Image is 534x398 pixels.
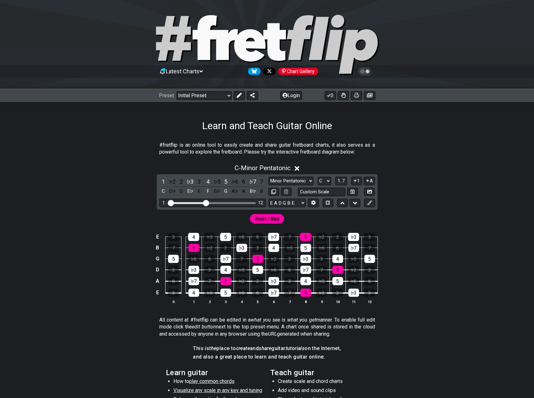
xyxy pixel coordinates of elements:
[188,266,199,274] div: ♭3
[204,266,215,274] div: 3
[236,345,250,351] em: create
[284,277,295,285] div: 3
[209,345,216,351] em: the
[204,289,215,297] div: ♭5
[364,199,375,207] button: First click edit preset to enable marker editing
[268,255,279,263] div: ♭2
[202,298,218,305] th: 2
[220,277,231,285] div: 1
[270,369,368,376] h2: Teach guitar
[159,177,167,186] div: toggle scale degree
[234,91,245,100] button: Edit Preset
[177,177,185,186] div: toggle scale degree
[332,266,343,274] div: 1
[236,289,247,297] div: ♭6
[284,289,295,297] div: 7
[258,200,263,206] div: 12
[252,266,263,274] div: 5
[173,387,262,393] span: Visualize any scale in any key and tuning
[278,387,367,396] li: Add video and sound clips
[204,233,215,241] div: ♭5
[268,331,277,337] em: URL
[259,345,271,351] em: share
[204,277,215,285] div: 7
[220,255,231,263] div: ♭7
[346,298,362,305] th: 11
[154,275,161,287] td: A
[204,244,215,252] div: ♭2
[300,255,311,263] div: ♭3
[204,177,212,186] div: toggle scale degree
[316,289,327,297] div: ♭2
[159,199,266,207] div: Visible fret range
[338,91,349,100] button: Toggle Dexterity for all fretkits
[252,289,263,297] div: 6
[257,177,266,186] div: toggle scale degree
[222,187,230,196] div: toggle pitch class
[268,277,279,285] div: ♭3
[246,68,261,75] a: Follow #fretflip at Bluesky
[348,233,359,241] div: ♭3
[332,289,343,297] div: 2
[252,277,263,285] div: 2
[284,233,295,241] div: 7
[193,345,341,352] h4: This is place to and guitar on the Internet,
[168,233,179,241] div: 3
[300,266,311,274] div: ♭7
[316,233,327,241] div: ♭2
[316,266,327,274] div: 7
[261,68,276,75] a: Follow #fretflip at X
[364,255,375,263] div: 5
[173,378,263,387] li: How to
[257,187,266,196] div: toggle pitch class
[255,214,279,223] span: First enable full edit mode to edit
[188,289,199,297] div: 4
[364,233,375,241] div: 3
[323,199,333,207] button: Toggle horizontal chord view
[278,378,367,387] li: Create scale and chord charts
[364,177,375,185] button: A
[240,177,248,186] div: toggle scale degree
[231,177,239,186] div: toggle scale degree
[284,266,295,274] div: 6
[361,69,368,74] span: Toggle light / dark theme
[252,244,263,252] div: 3
[220,266,231,274] div: 4
[168,277,179,285] div: 6
[316,277,327,285] div: ♭5
[195,187,203,196] div: toggle pitch class
[249,177,257,186] div: toggle scale degree
[235,164,291,172] span: C - Minor Pentatonic
[168,255,179,263] div: 5
[332,233,343,241] div: 2
[166,369,264,376] h2: Learn guitar
[188,277,199,285] div: ♭7
[168,187,176,196] div: toggle pitch class
[195,177,203,186] div: toggle scale degree
[236,244,247,252] div: ♭3
[364,188,375,196] button: Create Image
[325,91,336,100] button: 0
[188,244,199,252] div: 1
[166,298,182,305] th: 0
[364,244,375,252] div: 7
[204,187,212,196] div: toggle pitch class
[213,187,221,196] div: toggle pitch class
[280,91,302,100] button: Login
[350,199,360,207] button: Move down
[268,266,279,274] div: ♭6
[159,317,375,338] p: All content at #fretflip can be edited in a manner. To enable full edit mode click the next to th...
[348,289,359,297] div: ♭3
[236,277,247,285] div: ♭2
[284,255,295,263] div: 2
[278,68,318,75] div: Chart Gallery
[177,187,185,196] div: toggle pitch class
[188,255,199,263] div: ♭6
[347,188,358,196] button: Store user defined scale
[348,244,359,252] div: ♭7
[364,277,375,285] div: 6
[332,244,343,252] div: 6
[159,142,375,156] p: #fretflip is an online tool to easily create and share guitar fretboard charts, it also serves as...
[220,289,231,297] div: 5
[236,266,247,274] div: ♭5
